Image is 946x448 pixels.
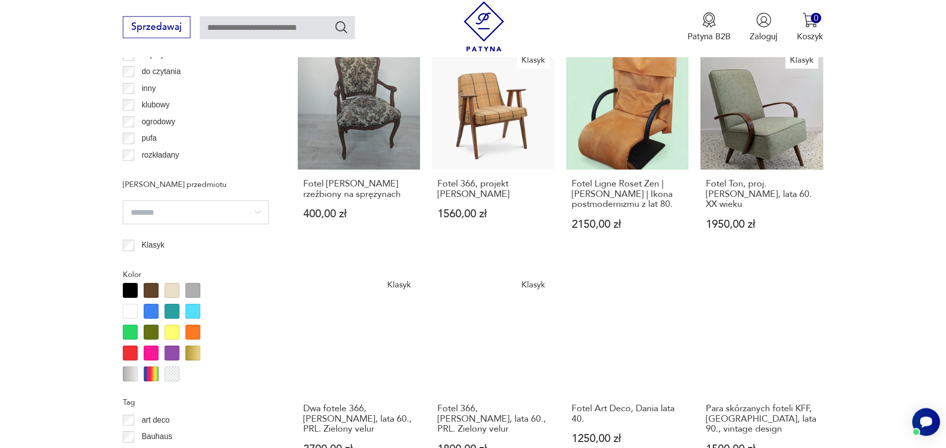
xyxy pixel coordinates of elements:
button: Zaloguj [750,12,777,42]
h3: Fotel 366, [PERSON_NAME], lata 60., PRL. Zielony velur [437,404,549,434]
p: klubowy [142,98,170,111]
p: [PERSON_NAME] przedmiotu [123,178,269,191]
p: ogrodowy [142,115,175,128]
img: Ikonka użytkownika [756,12,772,28]
iframe: Smartsupp widget button [912,408,940,436]
p: Patyna B2B [688,31,731,42]
button: Patyna B2B [688,12,731,42]
img: Patyna - sklep z meblami i dekoracjami vintage [459,1,509,52]
p: art deco [142,414,170,427]
a: Ikona medaluPatyna B2B [688,12,731,42]
p: Kolor [123,268,269,281]
p: 2150,00 zł [572,219,684,230]
button: Sprzedawaj [123,16,190,38]
h3: Fotel [PERSON_NAME] rzeźbiony na sprężynach [303,179,415,199]
h3: Fotel 366, projekt [PERSON_NAME] [437,179,549,199]
p: Zaloguj [750,31,777,42]
p: 1560,00 zł [437,209,549,219]
p: 1250,00 zł [572,434,684,444]
div: 0 [811,13,821,23]
h3: Fotel Ligne Roset Zen | [PERSON_NAME] | Ikona postmodernizmu z lat 80. [572,179,684,209]
p: rozkładany [142,149,179,162]
p: Klasyk [142,239,165,252]
a: Fotel Ligne Roset Zen | Claude Brisson | Ikona postmodernizmu z lat 80.Fotel Ligne Roset Zen | [P... [566,47,688,253]
a: Fotel Ludwikowski rzeźbiony na sprężynachFotel [PERSON_NAME] rzeźbiony na sprężynach400,00 zł [298,47,420,253]
p: Bauhaus [142,430,172,443]
p: Koszyk [797,31,823,42]
img: Ikona medalu [701,12,717,28]
a: KlasykFotel 366, projekt Józef ChierowskiFotel 366, projekt [PERSON_NAME]1560,00 zł [432,47,554,253]
h3: Fotel Ton, proj. [PERSON_NAME], lata 60. XX wieku [706,179,818,209]
button: Szukaj [334,20,348,34]
p: Tag [123,396,269,409]
p: 400,00 zł [303,209,415,219]
p: pufa [142,132,157,145]
button: 0Koszyk [797,12,823,42]
p: do czytania [142,65,181,78]
h3: Fotel Art Deco, Dania lata 40. [572,404,684,424]
a: KlasykFotel Ton, proj. Jaroslav Šmidek, lata 60. XX wiekuFotel Ton, proj. [PERSON_NAME], lata 60.... [700,47,823,253]
h3: Dwa fotele 366, [PERSON_NAME], lata 60., PRL. Zielony velur [303,404,415,434]
h3: Para skórzanych foteli KFF, [GEOGRAPHIC_DATA], lata 90., vintage design [706,404,818,434]
a: Sprzedawaj [123,24,190,32]
p: 1950,00 zł [706,219,818,230]
img: Ikona koszyka [802,12,818,28]
p: inny [142,82,156,95]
